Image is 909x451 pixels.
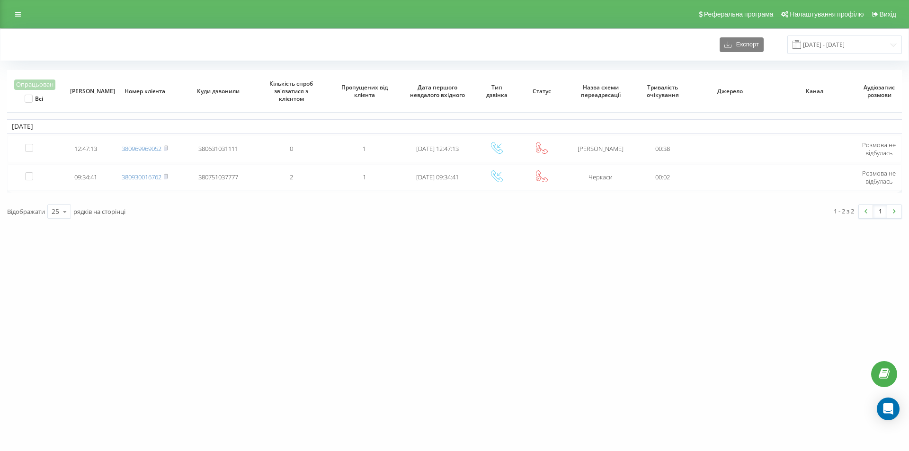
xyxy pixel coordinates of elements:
[416,173,459,181] span: [DATE] 09:34:41
[880,10,896,18] span: Вихід
[52,207,59,216] div: 25
[73,207,125,216] span: рядків на сторінці
[864,84,896,98] span: Аудіозапис розмови
[7,119,902,133] td: [DATE]
[873,205,887,218] a: 1
[63,164,108,191] td: 09:34:41
[790,10,864,18] span: Налаштування профілю
[526,88,558,95] span: Статус
[416,144,459,153] span: [DATE] 12:47:13
[290,173,293,181] span: 2
[122,144,161,153] a: 380969969052
[63,136,108,162] td: 12:47:13
[198,173,238,181] span: 380751037777
[564,136,638,162] td: [PERSON_NAME]
[637,136,688,162] td: 00:38
[122,173,161,181] a: 380930016762
[704,10,774,18] span: Реферальна програма
[862,169,896,186] span: Розмова не відбулась
[572,84,629,98] span: Назва схеми переадресації
[564,164,638,191] td: Черкаси
[363,173,366,181] span: 1
[409,84,466,98] span: Дата першого невдалого вхідного
[862,141,896,157] span: Розмова не відбулась
[263,80,320,102] span: Кількість спроб зв'язатися з клієнтом
[781,88,848,95] span: Канал
[696,88,764,95] span: Джерело
[637,164,688,191] td: 00:02
[644,84,681,98] span: Тривалість очікування
[336,84,393,98] span: Пропущених від клієнта
[70,88,102,95] span: [PERSON_NAME]
[116,88,174,95] span: Номер клієнта
[7,207,45,216] span: Відображати
[720,37,764,52] button: Експорт
[198,144,238,153] span: 380631031111
[834,206,854,216] div: 1 - 2 з 2
[189,88,247,95] span: Куди дзвонили
[290,144,293,153] span: 0
[877,398,900,420] div: Open Intercom Messenger
[25,95,43,103] label: Всі
[731,41,759,48] span: Експорт
[363,144,366,153] span: 1
[481,84,513,98] span: Тип дзвінка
